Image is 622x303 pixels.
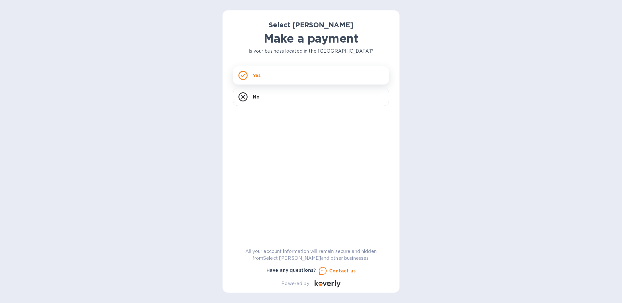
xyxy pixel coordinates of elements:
[233,32,389,45] h1: Make a payment
[269,21,353,29] b: Select [PERSON_NAME]
[233,48,389,55] p: Is your business located in the [GEOGRAPHIC_DATA]?
[266,268,316,273] b: Have any questions?
[233,248,389,262] p: All your account information will remain secure and hidden from Select [PERSON_NAME] and other bu...
[253,72,261,79] p: Yes
[253,94,260,100] p: No
[281,280,309,287] p: Powered by
[329,268,356,273] u: Contact us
